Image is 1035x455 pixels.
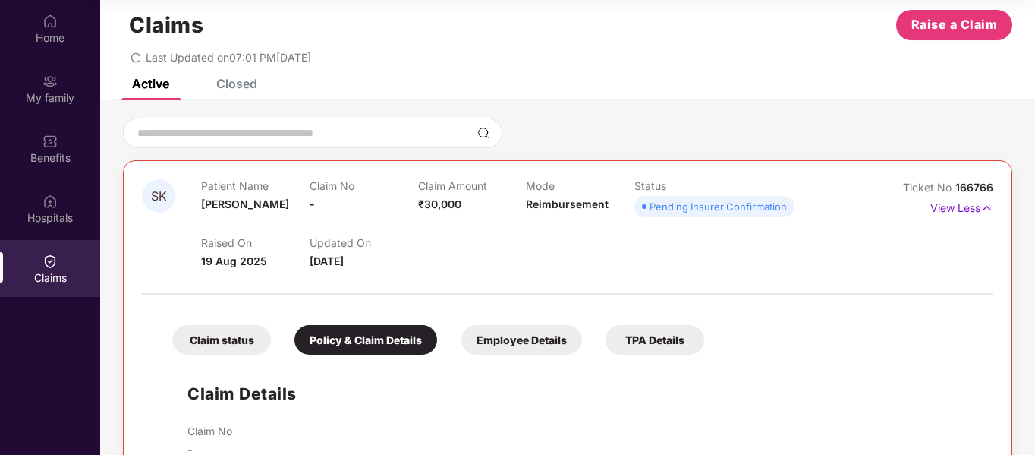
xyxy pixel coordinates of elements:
[310,197,315,210] span: -
[903,181,955,194] span: Ticket No
[187,381,297,406] h1: Claim Details
[151,190,167,203] span: SK
[526,197,609,210] span: Reimbursement
[310,236,418,249] p: Updated On
[650,199,787,214] div: Pending Insurer Confirmation
[526,179,634,192] p: Mode
[310,254,344,267] span: [DATE]
[310,179,418,192] p: Claim No
[606,325,704,355] div: TPA Details
[42,74,58,89] img: svg+xml;base64,PHN2ZyB3aWR0aD0iMjAiIGhlaWdodD0iMjAiIHZpZXdCb3g9IjAgMCAyMCAyMCIgZmlsbD0ibm9uZSIgeG...
[146,51,311,64] span: Last Updated on 07:01 PM[DATE]
[42,14,58,29] img: svg+xml;base64,PHN2ZyBpZD0iSG9tZSIgeG1sbnM9Imh0dHA6Ly93d3cudzMub3JnLzIwMDAvc3ZnIiB3aWR0aD0iMjAiIG...
[42,134,58,149] img: svg+xml;base64,PHN2ZyBpZD0iQmVuZWZpdHMiIHhtbG5zPSJodHRwOi8vd3d3LnczLm9yZy8yMDAwL3N2ZyIgd2lkdGg9Ij...
[980,200,993,216] img: svg+xml;base64,PHN2ZyB4bWxucz0iaHR0cDovL3d3dy53My5vcmcvMjAwMC9zdmciIHdpZHRoPSIxNyIgaGVpZ2h0PSIxNy...
[896,10,1012,40] button: Raise a Claim
[129,12,203,38] h1: Claims
[477,127,489,139] img: svg+xml;base64,PHN2ZyBpZD0iU2VhcmNoLTMyeDMyIiB4bWxucz0iaHR0cDovL3d3dy53My5vcmcvMjAwMC9zdmciIHdpZH...
[418,197,461,210] span: ₹30,000
[201,179,310,192] p: Patient Name
[42,194,58,209] img: svg+xml;base64,PHN2ZyBpZD0iSG9zcGl0YWxzIiB4bWxucz0iaHR0cDovL3d3dy53My5vcmcvMjAwMC9zdmciIHdpZHRoPS...
[201,236,310,249] p: Raised On
[201,197,289,210] span: [PERSON_NAME]
[930,196,993,216] p: View Less
[418,179,527,192] p: Claim Amount
[42,254,58,269] img: svg+xml;base64,PHN2ZyBpZD0iQ2xhaW0iIHhtbG5zPSJodHRwOi8vd3d3LnczLm9yZy8yMDAwL3N2ZyIgd2lkdGg9IjIwIi...
[955,181,993,194] span: 166766
[132,76,169,91] div: Active
[911,15,998,34] span: Raise a Claim
[634,179,743,192] p: Status
[187,425,232,438] p: Claim No
[172,325,271,355] div: Claim status
[216,76,257,91] div: Closed
[201,254,267,267] span: 19 Aug 2025
[131,51,141,64] span: redo
[461,325,582,355] div: Employee Details
[294,325,437,355] div: Policy & Claim Details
